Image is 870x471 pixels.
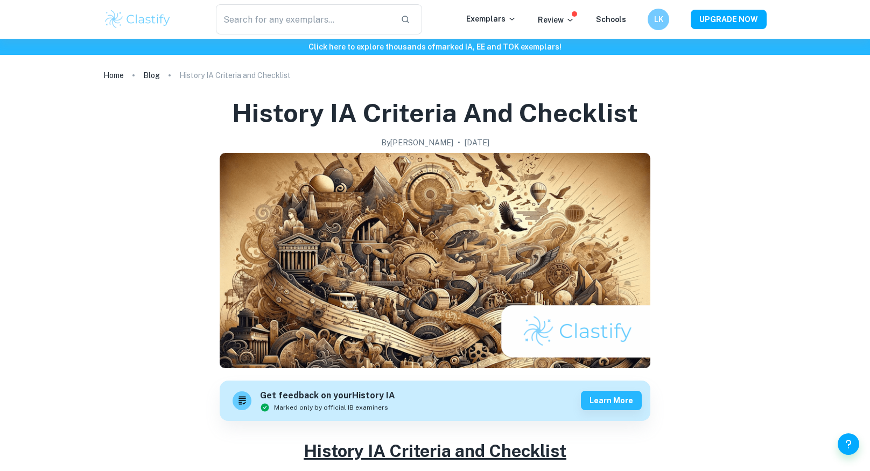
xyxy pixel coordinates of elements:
a: Get feedback on yourHistory IAMarked only by official IB examinersLearn more [220,381,650,421]
p: Exemplars [466,13,516,25]
a: Blog [143,68,160,83]
a: Home [103,68,124,83]
p: Review [538,14,574,26]
h6: Get feedback on your History IA [260,389,395,403]
button: UPGRADE NOW [691,10,767,29]
button: Help and Feedback [838,433,859,455]
p: • [458,137,460,149]
input: Search for any exemplars... [216,4,392,34]
u: History IA Criteria and Checklist [304,441,566,461]
h2: By [PERSON_NAME] [381,137,453,149]
h6: Click here to explore thousands of marked IA, EE and TOK exemplars ! [2,41,868,53]
a: Schools [596,15,626,24]
h6: LK [652,13,665,25]
h2: [DATE] [465,137,489,149]
button: LK [648,9,669,30]
span: Marked only by official IB examiners [274,403,388,412]
h1: History IA Criteria and Checklist [232,96,638,130]
p: History IA Criteria and Checklist [179,69,291,81]
img: Clastify logo [103,9,172,30]
img: History IA Criteria and Checklist cover image [220,153,650,368]
button: Learn more [581,391,642,410]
